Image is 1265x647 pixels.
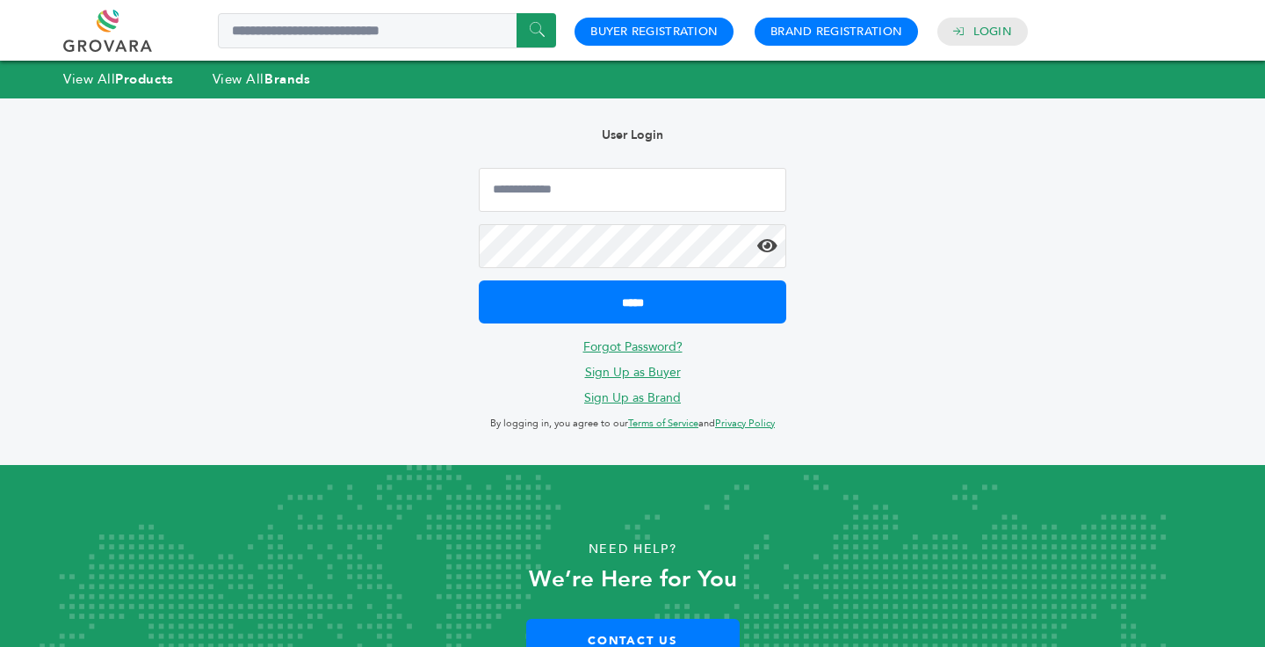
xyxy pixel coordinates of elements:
[479,224,786,268] input: Password
[115,70,173,88] strong: Products
[213,70,311,88] a: View AllBrands
[218,13,556,48] input: Search a product or brand...
[264,70,310,88] strong: Brands
[583,338,683,355] a: Forgot Password?
[479,413,786,434] p: By logging in, you agree to our and
[529,563,737,595] strong: We’re Here for You
[602,127,663,143] b: User Login
[63,536,1202,563] p: Need Help?
[63,70,174,88] a: View AllProducts
[479,168,786,212] input: Email Address
[715,417,775,430] a: Privacy Policy
[584,389,681,406] a: Sign Up as Brand
[590,24,718,40] a: Buyer Registration
[628,417,698,430] a: Terms of Service
[585,364,681,381] a: Sign Up as Buyer
[973,24,1012,40] a: Login
[770,24,902,40] a: Brand Registration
